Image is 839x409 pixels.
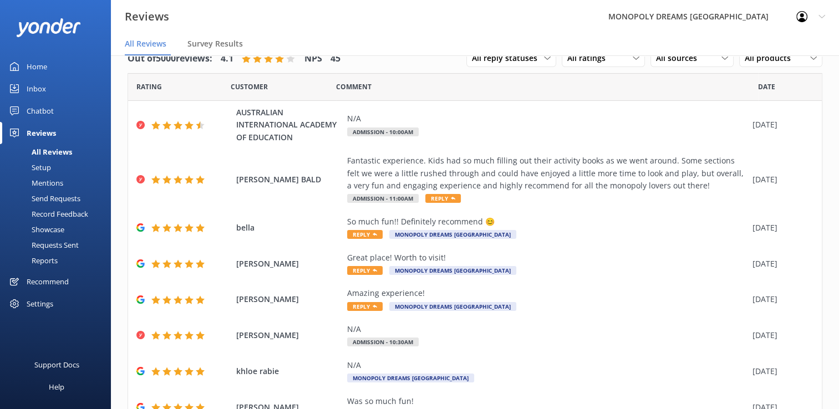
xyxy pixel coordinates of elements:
img: yonder-white-logo.png [17,18,80,37]
div: Requests Sent [7,237,79,253]
a: All Reviews [7,144,111,160]
div: [DATE] [752,258,808,270]
div: Was so much fun! [347,395,747,407]
div: [DATE] [752,293,808,305]
span: [PERSON_NAME] [236,258,342,270]
h4: 45 [330,52,340,66]
span: MONOPOLY DREAMS [GEOGRAPHIC_DATA] [347,374,474,382]
span: All reply statuses [472,52,544,64]
div: Send Requests [7,191,80,206]
a: Record Feedback [7,206,111,222]
a: Send Requests [7,191,111,206]
h3: Reviews [125,8,169,25]
div: Help [49,376,64,398]
div: Setup [7,160,51,175]
a: Reports [7,253,111,268]
span: All products [745,52,797,64]
div: Great place! Worth to visit! [347,252,747,264]
span: AUSTRALIAN INTERNATIONAL ACADEMY OF EDUCATION [236,106,342,144]
span: All ratings [567,52,612,64]
a: Requests Sent [7,237,111,253]
span: Admission - 11:00am [347,194,419,203]
div: N/A [347,359,747,371]
div: Mentions [7,175,63,191]
div: [DATE] [752,222,808,234]
div: Reviews [27,122,56,144]
span: MONOPOLY DREAMS [GEOGRAPHIC_DATA] [389,230,516,239]
span: Admission - 10:00am [347,127,419,136]
span: Admission - 10:30am [347,338,419,346]
div: Recommend [27,270,69,293]
span: [PERSON_NAME] [236,329,342,341]
div: Inbox [27,78,46,100]
div: [DATE] [752,119,808,131]
div: Settings [27,293,53,315]
div: N/A [347,113,747,125]
span: Survey Results [187,38,243,49]
span: Question [336,81,372,92]
div: Fantastic experience. Kids had so much filling out their activity books as we went around. Some s... [347,155,747,192]
div: All Reviews [7,144,72,160]
span: [PERSON_NAME] [236,293,342,305]
div: Home [27,55,47,78]
span: All sources [656,52,704,64]
span: [PERSON_NAME] BALD [236,173,342,186]
div: [DATE] [752,329,808,341]
span: MONOPOLY DREAMS [GEOGRAPHIC_DATA] [389,266,516,275]
span: Date [136,81,162,92]
span: Date [231,81,268,92]
div: [DATE] [752,365,808,377]
span: Reply [347,302,383,311]
span: Reply [347,266,383,275]
span: khloe rabie [236,365,342,377]
span: All Reviews [125,38,166,49]
div: Amazing experience! [347,287,747,299]
h4: Out of 5000 reviews: [128,52,212,66]
div: Record Feedback [7,206,88,222]
span: bella [236,222,342,234]
div: Support Docs [34,354,79,376]
h4: 4.1 [221,52,233,66]
span: Reply [425,194,461,203]
div: Showcase [7,222,64,237]
span: MONOPOLY DREAMS [GEOGRAPHIC_DATA] [389,302,516,311]
div: Reports [7,253,58,268]
div: N/A [347,323,747,335]
div: So much fun!! Definitely recommend 😊 [347,216,747,228]
a: Mentions [7,175,111,191]
span: Reply [347,230,383,239]
a: Showcase [7,222,111,237]
span: Date [758,81,775,92]
a: Setup [7,160,111,175]
div: Chatbot [27,100,54,122]
h4: NPS [304,52,322,66]
div: [DATE] [752,173,808,186]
